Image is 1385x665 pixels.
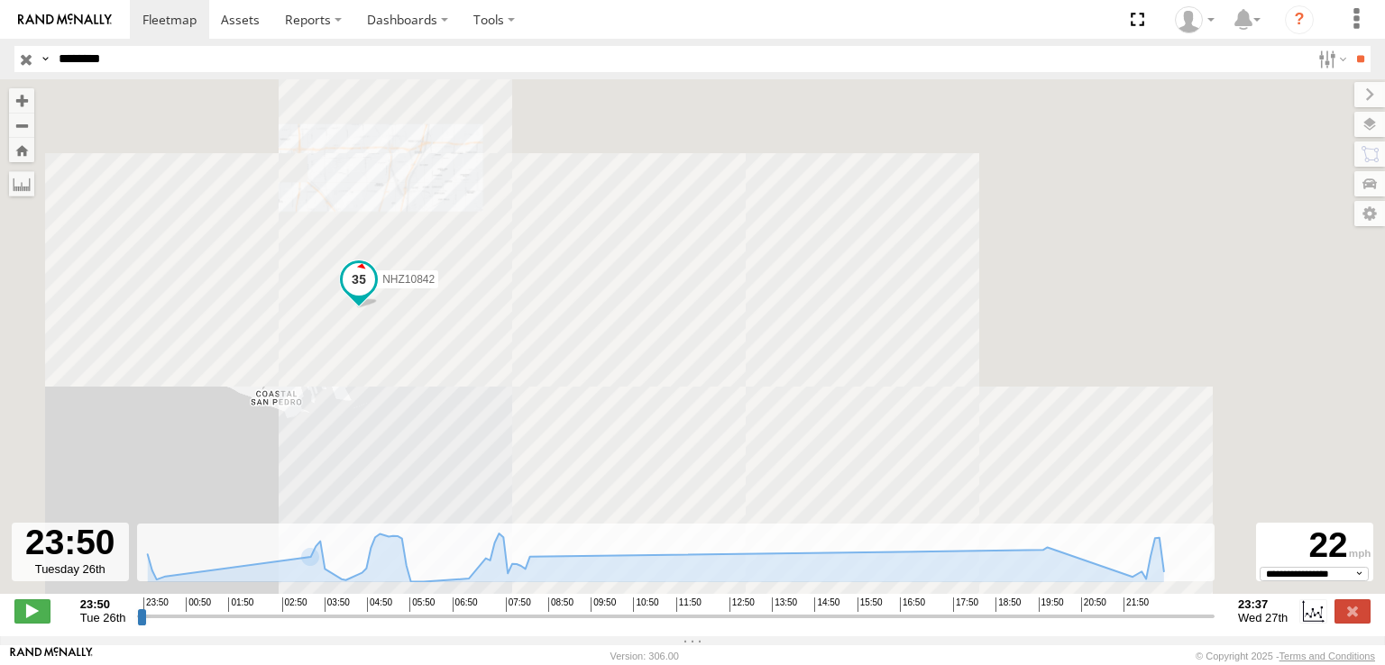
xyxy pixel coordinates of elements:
[633,597,658,612] span: 10:50
[325,597,350,612] span: 03:50
[10,647,93,665] a: Visit our Website
[729,597,755,612] span: 12:50
[1238,597,1288,611] strong: 23:37
[18,14,112,26] img: rand-logo.svg
[9,113,34,138] button: Zoom out
[80,597,126,611] strong: 23:50
[1285,5,1314,34] i: ?
[1124,597,1149,612] span: 21:50
[1039,597,1064,612] span: 19:50
[9,138,34,162] button: Zoom Home
[186,597,211,612] span: 00:50
[9,171,34,196] label: Measure
[1238,611,1288,624] span: Wed 27th Aug 2025
[858,597,883,612] span: 15:50
[548,597,573,612] span: 08:50
[995,597,1021,612] span: 18:50
[1354,201,1385,226] label: Map Settings
[1311,46,1350,72] label: Search Filter Options
[610,651,679,661] div: Version: 306.00
[900,597,925,612] span: 16:50
[1196,651,1375,661] div: © Copyright 2025 -
[1169,6,1221,33] div: Zulema McIntosch
[228,597,253,612] span: 01:50
[38,46,52,72] label: Search Query
[772,597,797,612] span: 13:50
[676,597,702,612] span: 11:50
[382,273,435,286] span: NHZ10842
[409,597,435,612] span: 05:50
[1081,597,1106,612] span: 20:50
[453,597,478,612] span: 06:50
[591,597,616,612] span: 09:50
[1280,651,1375,661] a: Terms and Conditions
[143,597,169,612] span: 23:50
[80,611,126,624] span: Tue 26th Aug 2025
[14,599,50,623] label: Play/Stop
[953,597,978,612] span: 17:50
[1259,525,1371,566] div: 22
[506,597,531,612] span: 07:50
[9,88,34,113] button: Zoom in
[282,597,307,612] span: 02:50
[1335,599,1371,623] label: Close
[814,597,839,612] span: 14:50
[367,597,392,612] span: 04:50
